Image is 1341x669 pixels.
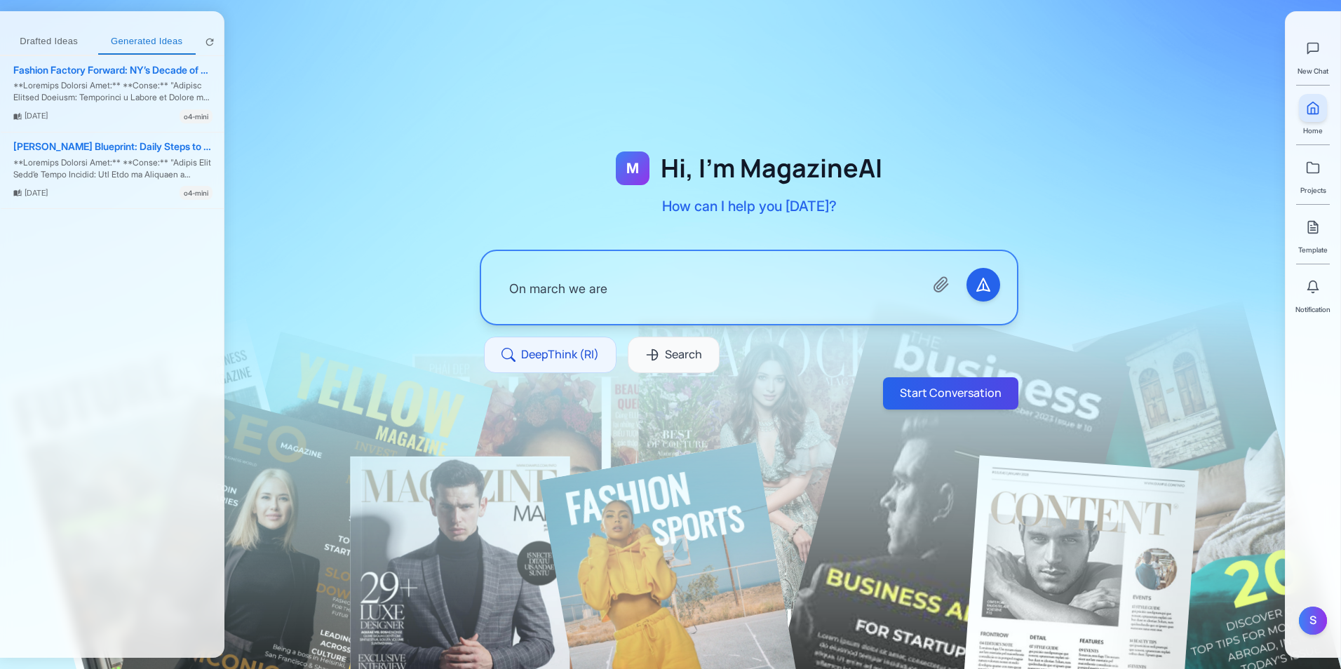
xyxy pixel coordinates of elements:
span: DeepThink (RI) [521,346,599,364]
p: How can I help you [DATE]? [662,196,837,216]
button: Send message [966,268,1000,302]
span: Home [1303,125,1323,136]
button: Attach files [924,268,958,302]
button: Generated Ideas [98,29,196,55]
h1: Hi, I'm MagazineAI [661,154,882,182]
span: Projects [1300,184,1326,196]
div: [DATE] [13,187,48,200]
span: Search [665,346,702,364]
span: M [626,158,639,178]
span: New Chat [1298,65,1328,76]
div: [DATE] [13,110,48,123]
div: **Loremips Dolorsi Amet:** **Conse:** "Adipis Elit Sedd’e Tempo Incidid: Utl Etdo ma Aliquaen a M... [13,157,213,181]
div: o4-mini [180,186,213,200]
div: [PERSON_NAME] Blueprint: Daily Steps to Billionaire Success [13,141,213,153]
textarea: On march we are [498,268,913,307]
div: **Loremips Dolorsi Amet:** **Conse:** "Adipisc Elitsed Doeiusm: Temporinci u Labore et Dolore ma ... [13,80,213,104]
span: Template [1298,244,1328,255]
span: Notification [1295,304,1330,315]
button: Search [628,337,720,373]
button: Refresh magazines [201,34,218,50]
button: DeepThink (RI) [484,337,616,373]
div: o4-mini [180,109,213,123]
button: Start Conversation [883,377,1018,410]
button: S [1299,607,1327,635]
div: Fashion Factory Forward: NY’s Decade of Change [13,65,213,76]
